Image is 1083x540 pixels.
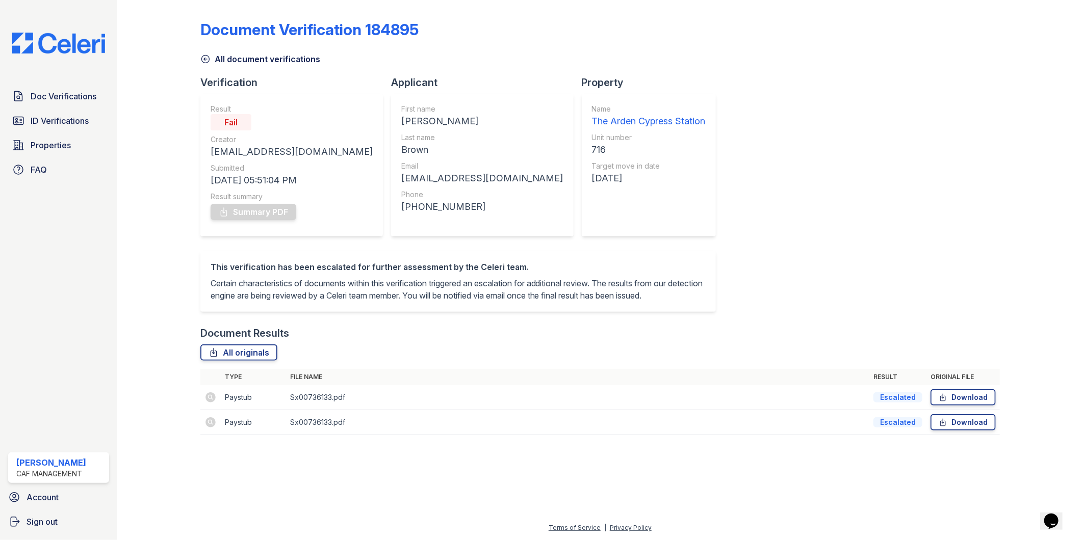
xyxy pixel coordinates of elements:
[8,86,109,106] a: Doc Verifications
[286,410,870,435] td: Sx00736133.pdf
[200,344,277,361] a: All originals
[401,104,563,114] div: First name
[391,75,582,90] div: Applicant
[8,135,109,155] a: Properties
[592,143,706,157] div: 716
[592,104,706,128] a: Name The Arden Cypress Station
[401,143,563,157] div: Brown
[211,261,706,273] div: This verification has been escalated for further assessment by the Celeri team.
[16,456,86,469] div: [PERSON_NAME]
[401,114,563,128] div: [PERSON_NAME]
[604,524,606,531] div: |
[200,75,391,90] div: Verification
[873,392,922,402] div: Escalated
[221,369,286,385] th: Type
[16,469,86,479] div: CAF Management
[401,132,563,143] div: Last name
[221,410,286,435] td: Paystub
[873,417,922,427] div: Escalated
[1040,499,1073,530] iframe: chat widget
[592,132,706,143] div: Unit number
[610,524,652,531] a: Privacy Policy
[200,326,289,340] div: Document Results
[8,159,109,180] a: FAQ
[286,369,870,385] th: File name
[211,192,373,202] div: Result summary
[31,115,89,127] span: ID Verifications
[27,491,59,503] span: Account
[549,524,601,531] a: Terms of Service
[31,139,71,151] span: Properties
[211,134,373,145] div: Creator
[200,20,419,39] div: Document Verification 184895
[401,190,563,200] div: Phone
[31,90,96,102] span: Doc Verifications
[592,161,706,171] div: Target move in date
[8,111,109,131] a: ID Verifications
[4,487,113,507] a: Account
[4,33,113,53] img: CE_Logo_Blue-a8612792a0a2168367f1c8372b55b34899dd931a85d93a1a3d3e32e68fde9ad4.png
[582,75,724,90] div: Property
[592,104,706,114] div: Name
[401,200,563,214] div: [PHONE_NUMBER]
[221,385,286,410] td: Paystub
[211,163,373,173] div: Submitted
[31,164,47,176] span: FAQ
[401,161,563,171] div: Email
[926,369,1000,385] th: Original file
[4,511,113,532] a: Sign out
[200,53,320,65] a: All document verifications
[211,145,373,159] div: [EMAIL_ADDRESS][DOMAIN_NAME]
[592,171,706,185] div: [DATE]
[401,171,563,185] div: [EMAIL_ADDRESS][DOMAIN_NAME]
[211,173,373,187] div: [DATE] 05:51:04 PM
[931,414,996,430] a: Download
[211,104,373,114] div: Result
[592,114,706,128] div: The Arden Cypress Station
[869,369,926,385] th: Result
[286,385,870,410] td: Sx00736133.pdf
[931,389,996,406] a: Download
[211,114,251,130] div: Fail
[211,277,706,302] p: Certain characteristics of documents within this verification triggered an escalation for additio...
[27,516,58,528] span: Sign out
